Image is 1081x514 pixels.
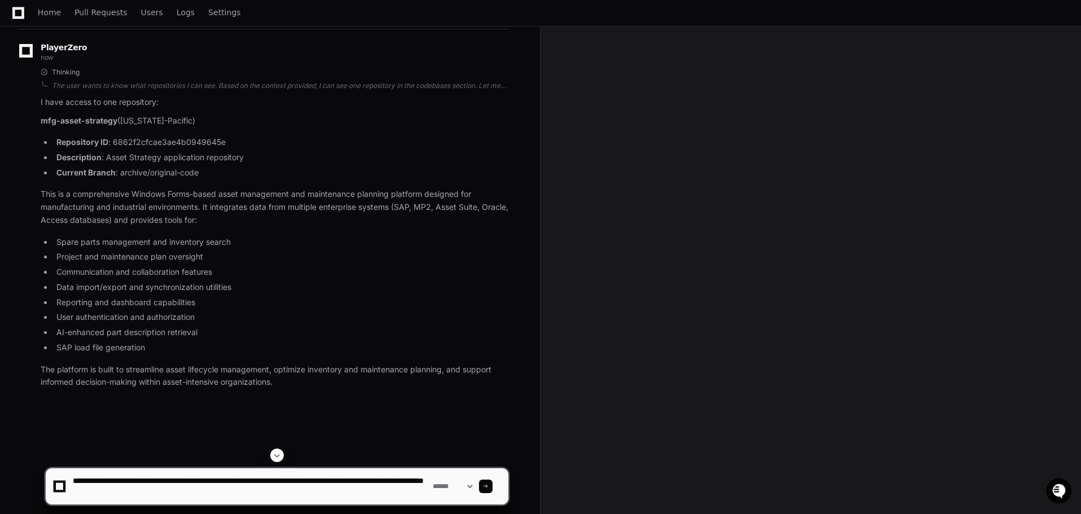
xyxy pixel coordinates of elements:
li: SAP load file generation [53,341,508,354]
span: Pylon [112,118,137,127]
strong: Current Branch [56,168,116,177]
button: Start new chat [192,87,205,101]
img: PlayerZero [11,11,34,34]
div: The user wants to know what repositories I can see. Based on the context provided, I can see one ... [52,81,508,90]
span: Settings [208,9,240,16]
li: AI-enhanced part description retrieval [53,326,508,339]
p: I have access to one repository: [41,96,508,109]
p: ([US_STATE]-Pacific) [41,115,508,128]
div: We're available if you need us! [38,95,143,104]
li: : Asset Strategy application repository [53,151,508,164]
span: now [41,53,54,61]
li: Communication and collaboration features [53,266,508,279]
li: Project and maintenance plan oversight [53,251,508,263]
span: PlayerZero [41,44,87,51]
li: Data import/export and synchronization utilities [53,281,508,294]
li: Reporting and dashboard capabilities [53,296,508,309]
img: 1736555170064-99ba0984-63c1-480f-8ee9-699278ef63ed [11,84,32,104]
p: This is a comprehensive Windows Forms-based asset management and maintenance planning platform de... [41,188,508,226]
strong: mfg-asset-strategy [41,116,117,125]
a: Powered byPylon [80,118,137,127]
div: Start new chat [38,84,185,95]
li: : 6862f2cfcae3ae4b0949645e [53,136,508,149]
span: Pull Requests [74,9,127,16]
iframe: Open customer support [1045,477,1075,507]
p: The platform is built to streamline asset lifecycle management, optimize inventory and maintenanc... [41,363,508,389]
li: User authentication and authorization [53,311,508,324]
li: : archive/original-code [53,166,508,179]
span: Home [38,9,61,16]
strong: Repository ID [56,137,108,147]
span: Logs [177,9,195,16]
li: Spare parts management and inventory search [53,236,508,249]
div: Welcome [11,45,205,63]
strong: Description [56,152,102,162]
span: Thinking [52,68,80,77]
span: Users [141,9,163,16]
